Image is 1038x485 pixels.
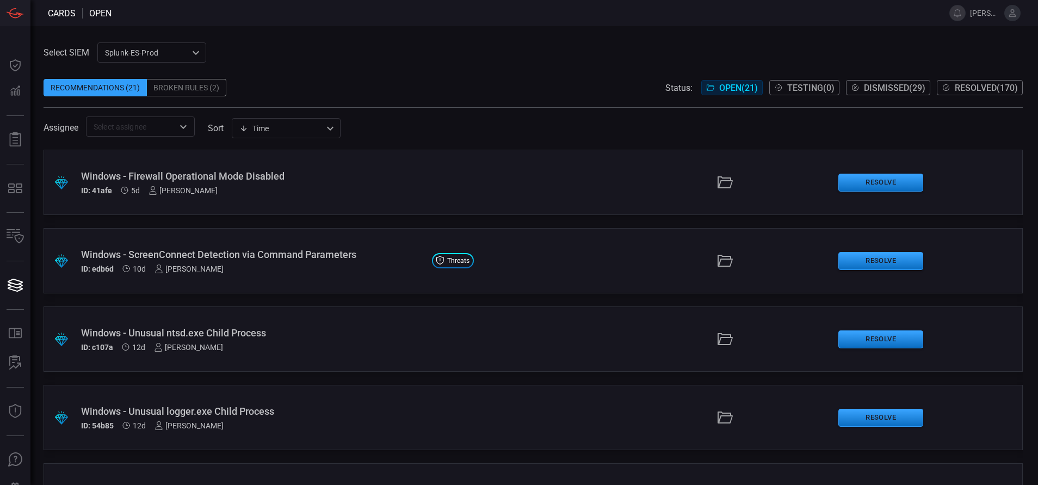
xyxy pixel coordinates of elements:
[81,170,423,182] div: Windows - Firewall Operational Mode Disabled
[955,83,1018,93] span: Resolved ( 170 )
[239,123,323,134] div: Time
[155,421,224,430] div: [PERSON_NAME]
[81,249,423,260] div: Windows - ScreenConnect Detection via Command Parameters
[81,186,112,195] h5: ID: 41afe
[155,265,224,273] div: [PERSON_NAME]
[81,406,423,417] div: Windows - Unusual logger.exe Child Process
[838,330,923,348] button: Resolve
[176,119,191,134] button: Open
[81,265,114,273] h5: ID: edb6d
[447,257,469,264] span: Threats
[81,327,423,339] div: Windows - Unusual ntsd.exe Child Process
[89,120,174,133] input: Select assignee
[149,186,218,195] div: [PERSON_NAME]
[769,80,839,95] button: Testing(0)
[81,421,114,430] h5: ID: 54b85
[2,321,28,347] button: Rule Catalog
[44,47,89,58] label: Select SIEM
[154,343,223,352] div: [PERSON_NAME]
[2,350,28,376] button: ALERT ANALYSIS
[846,80,930,95] button: Dismissed(29)
[864,83,925,93] span: Dismissed ( 29 )
[787,83,835,93] span: Testing ( 0 )
[48,8,76,19] span: Cards
[81,343,113,352] h5: ID: c107a
[2,127,28,153] button: Reports
[838,174,923,192] button: Resolve
[2,272,28,298] button: Cards
[701,80,763,95] button: Open(21)
[719,83,758,93] span: Open ( 21 )
[89,8,112,19] span: open
[133,265,146,273] span: Sep 09, 2025 2:15 PM
[838,252,923,270] button: Resolve
[105,47,189,58] p: Splunk-ES-Prod
[665,83,693,93] span: Status:
[133,421,146,430] span: Sep 07, 2025 10:22 AM
[208,123,224,133] label: sort
[2,398,28,425] button: Threat Intelligence
[2,78,28,105] button: Detections
[2,224,28,250] button: Inventory
[131,186,140,195] span: Sep 14, 2025 10:47 AM
[2,52,28,78] button: Dashboard
[147,79,226,96] div: Broken Rules (2)
[838,409,923,427] button: Resolve
[937,80,1023,95] button: Resolved(170)
[132,343,145,352] span: Sep 07, 2025 10:22 AM
[2,175,28,201] button: MITRE - Detection Posture
[44,79,147,96] div: Recommendations (21)
[2,447,28,473] button: Ask Us A Question
[44,122,78,133] span: Assignee
[970,9,1000,17] span: [PERSON_NAME].[PERSON_NAME]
